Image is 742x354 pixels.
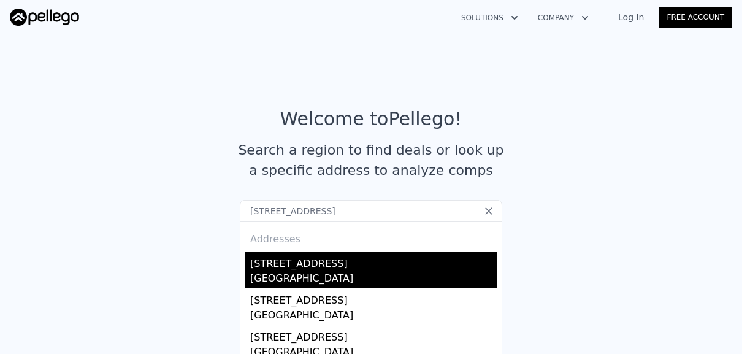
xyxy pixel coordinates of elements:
[250,252,497,271] div: [STREET_ADDRESS]
[528,7,599,29] button: Company
[451,7,528,29] button: Solutions
[603,11,659,23] a: Log In
[280,108,462,130] div: Welcome to Pellego !
[234,140,508,180] div: Search a region to find deals or look up a specific address to analyze comps
[250,325,497,345] div: [STREET_ADDRESS]
[250,271,497,288] div: [GEOGRAPHIC_DATA]
[659,7,732,28] a: Free Account
[240,200,502,222] input: Search an address or region...
[250,288,497,308] div: [STREET_ADDRESS]
[10,9,79,26] img: Pellego
[245,222,497,252] div: Addresses
[250,308,497,325] div: [GEOGRAPHIC_DATA]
